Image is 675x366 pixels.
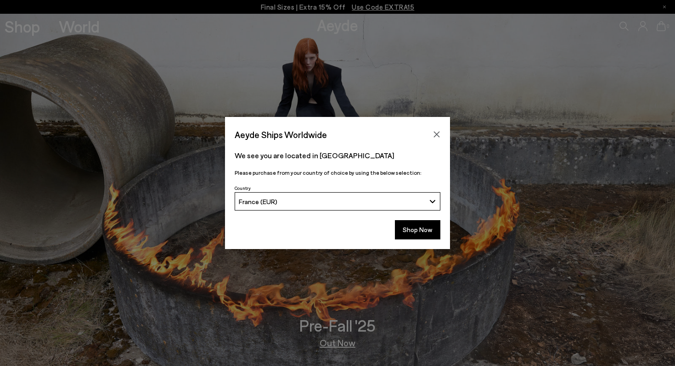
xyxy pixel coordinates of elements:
span: France (EUR) [239,198,277,205]
button: Close [430,128,444,141]
p: We see you are located in [GEOGRAPHIC_DATA] [235,150,440,161]
p: Please purchase from your country of choice by using the below selection: [235,168,440,177]
span: Country [235,185,251,191]
span: Aeyde Ships Worldwide [235,127,327,143]
button: Shop Now [395,220,440,239]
